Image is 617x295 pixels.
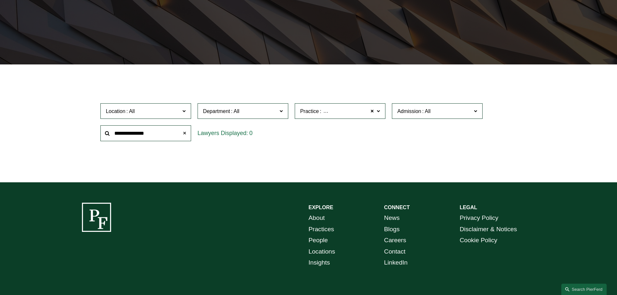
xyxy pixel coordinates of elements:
strong: CONNECT [384,205,410,210]
a: Cookie Policy [460,235,497,246]
a: Disclaimer & Notices [460,224,517,235]
a: Insights [309,257,330,268]
a: People [309,235,328,246]
a: Search this site [561,284,607,295]
strong: LEGAL [460,205,477,210]
a: Careers [384,235,406,246]
span: 0 [249,130,253,136]
a: Contact [384,246,406,257]
a: LinkedIn [384,257,408,268]
a: Blogs [384,224,400,235]
strong: EXPLORE [309,205,333,210]
a: About [309,212,325,224]
a: Locations [309,246,335,257]
a: Privacy Policy [460,212,498,224]
span: Communications & Media [322,107,381,116]
span: Practice [300,108,319,114]
span: Location [106,108,126,114]
span: Admission [397,108,421,114]
a: Practices [309,224,334,235]
span: Department [203,108,230,114]
a: News [384,212,400,224]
